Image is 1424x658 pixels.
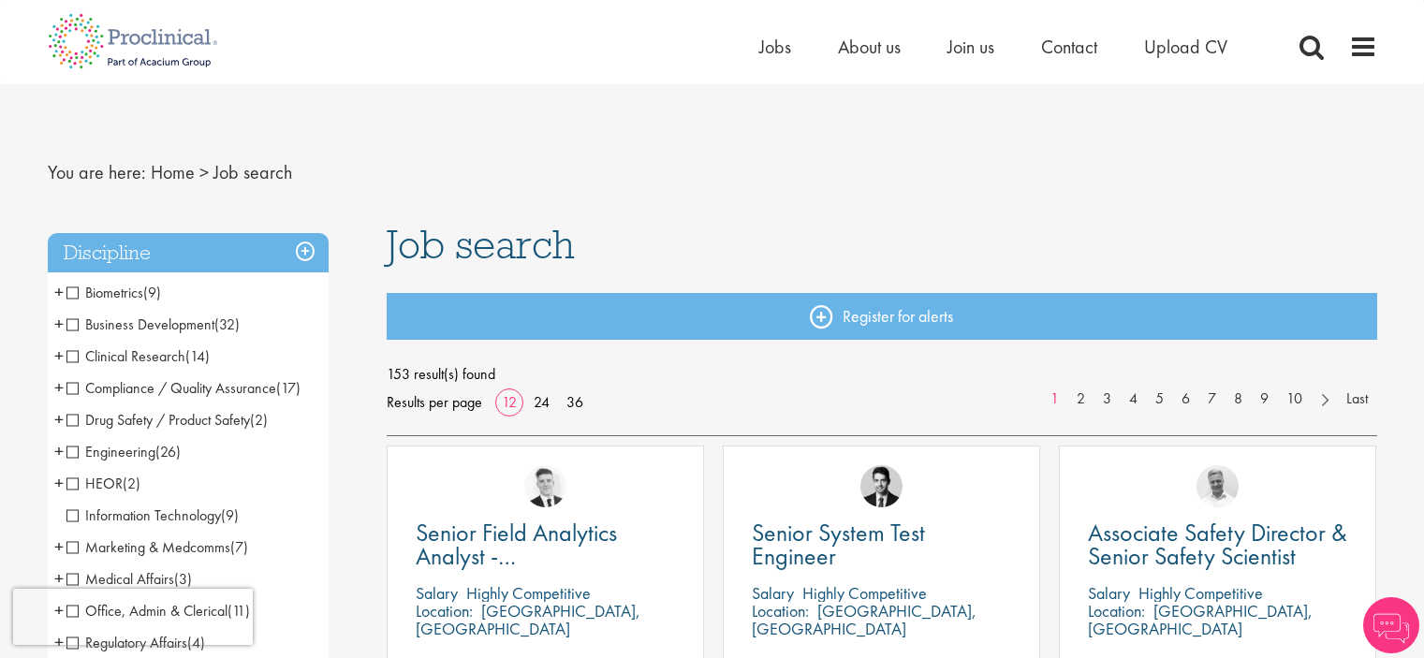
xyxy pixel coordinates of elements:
span: Information Technology [66,505,221,525]
span: Results per page [387,388,482,417]
span: Compliance / Quality Assurance [66,378,276,398]
span: Associate Safety Director & Senior Safety Scientist [1088,517,1347,572]
h3: Discipline [48,233,329,273]
a: 24 [527,392,556,412]
span: (26) [155,442,181,461]
p: Highly Competitive [1138,582,1263,604]
a: Senior Field Analytics Analyst - [GEOGRAPHIC_DATA] and [GEOGRAPHIC_DATA] [416,521,675,568]
img: Thomas Wenig [860,465,903,507]
span: Engineering [66,442,181,461]
span: Job search [387,219,575,270]
p: Highly Competitive [466,582,591,604]
a: Upload CV [1144,35,1227,59]
span: Business Development [66,314,214,334]
a: 9 [1251,388,1278,410]
p: [GEOGRAPHIC_DATA], [GEOGRAPHIC_DATA] [416,600,640,639]
span: Engineering [66,442,155,461]
a: 1 [1041,388,1068,410]
span: Senior System Test Engineer [752,517,925,572]
span: Medical Affairs [66,569,174,589]
span: + [54,533,64,561]
a: Last [1337,388,1377,410]
span: + [54,405,64,433]
a: About us [838,35,901,59]
a: 10 [1277,388,1312,410]
span: Drug Safety / Product Safety [66,410,268,430]
a: Contact [1041,35,1097,59]
span: Salary [752,582,794,604]
span: (2) [123,474,140,493]
span: You are here: [48,160,146,184]
span: Job search [213,160,292,184]
a: Associate Safety Director & Senior Safety Scientist [1088,521,1347,568]
a: 2 [1067,388,1094,410]
a: 36 [560,392,590,412]
span: (9) [221,505,239,525]
span: (9) [143,283,161,302]
a: 3 [1094,388,1121,410]
p: [GEOGRAPHIC_DATA], [GEOGRAPHIC_DATA] [1088,600,1313,639]
span: Clinical Research [66,346,185,366]
span: Marketing & Medcomms [66,537,230,557]
p: Highly Competitive [802,582,927,604]
span: (7) [230,537,248,557]
a: 5 [1146,388,1173,410]
a: 4 [1120,388,1147,410]
a: breadcrumb link [151,160,195,184]
span: HEOR [66,474,140,493]
span: + [54,278,64,306]
span: Location: [752,600,809,621]
span: Biometrics [66,283,143,302]
span: Information Technology [66,505,239,525]
span: Salary [1088,582,1130,604]
span: > [199,160,209,184]
a: 6 [1172,388,1199,410]
span: (14) [185,346,210,366]
a: 8 [1225,388,1252,410]
span: + [54,373,64,402]
span: Medical Affairs [66,569,192,589]
span: (3) [174,569,192,589]
span: (32) [214,314,240,334]
span: + [54,342,64,370]
span: + [54,310,64,338]
p: [GEOGRAPHIC_DATA], [GEOGRAPHIC_DATA] [752,600,976,639]
span: Location: [1088,600,1145,621]
span: Biometrics [66,283,161,302]
iframe: reCAPTCHA [13,589,253,645]
span: 153 result(s) found [387,360,1377,388]
span: + [54,564,64,592]
img: Nicolas Daniel [524,465,566,507]
span: Salary [416,582,458,604]
a: 12 [495,392,523,412]
span: Business Development [66,314,240,334]
a: Jobs [759,35,791,59]
a: 7 [1198,388,1226,410]
span: (2) [250,410,268,430]
a: Register for alerts [387,293,1377,340]
span: Clinical Research [66,346,210,366]
a: Join us [947,35,994,59]
img: Chatbot [1363,597,1419,653]
span: Drug Safety / Product Safety [66,410,250,430]
span: HEOR [66,474,123,493]
img: Joshua Bye [1196,465,1239,507]
span: Location: [416,600,473,621]
span: + [54,469,64,497]
span: Compliance / Quality Assurance [66,378,301,398]
span: + [54,437,64,465]
a: Senior System Test Engineer [752,521,1011,568]
span: (17) [276,378,301,398]
span: Marketing & Medcomms [66,537,248,557]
